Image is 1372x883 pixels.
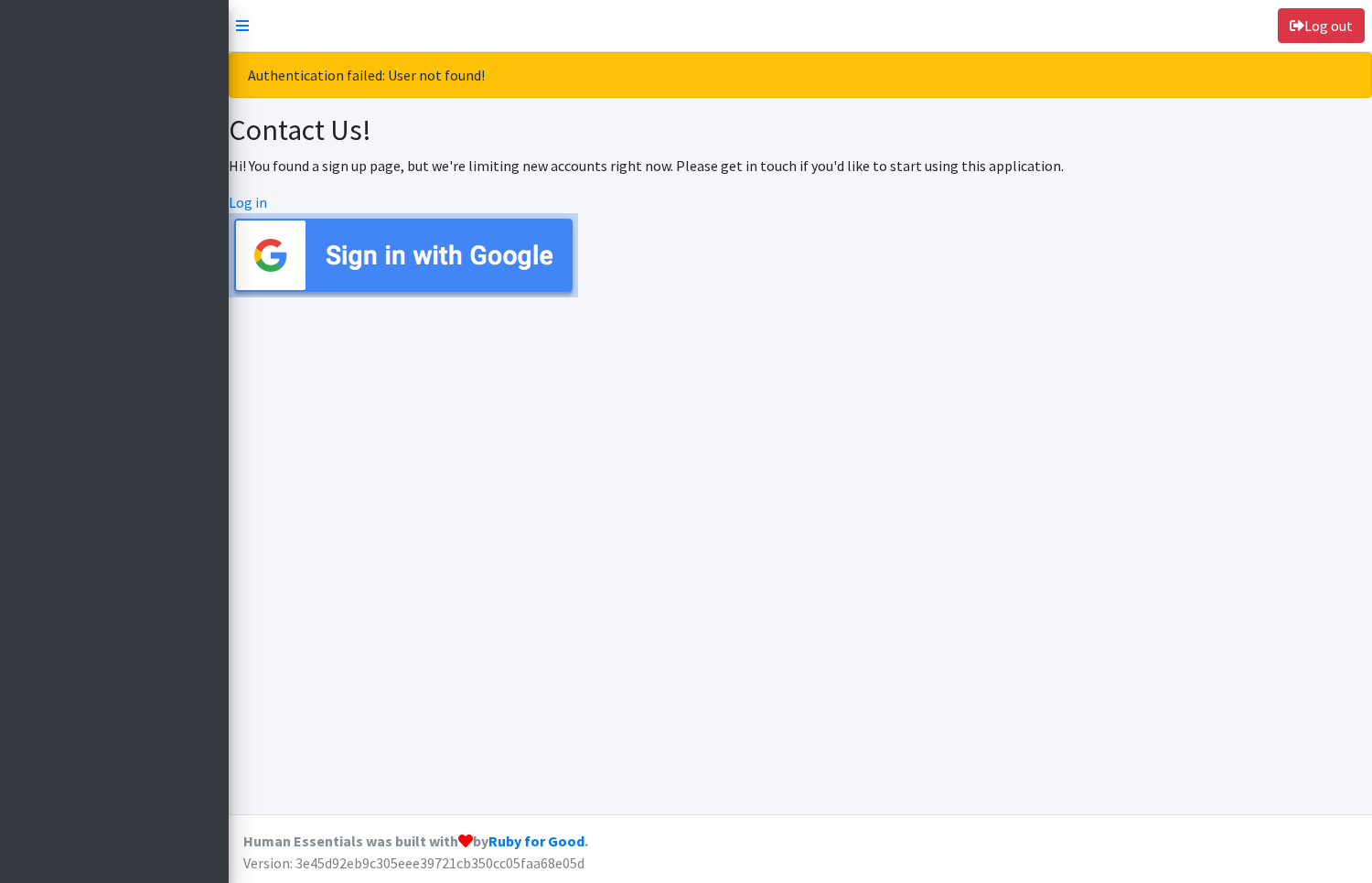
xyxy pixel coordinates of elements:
p: Hi! You found a sign up page, but we're limiting new accounts right now. Please get in touch if y... [229,155,1372,177]
span: Version: 3e45d92eb9c305eee39721cb350cc05faa68e05d [243,854,584,872]
a: Log out [1278,8,1365,43]
img: Sign in with Google [229,213,578,297]
div: Authentication failed: User not found! [229,52,1372,98]
h2: Contact Us! [229,113,1372,147]
a: Log in [229,193,267,211]
strong: Human Essentials was built with by . [243,832,588,850]
a: Ruby for Good [488,832,584,850]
